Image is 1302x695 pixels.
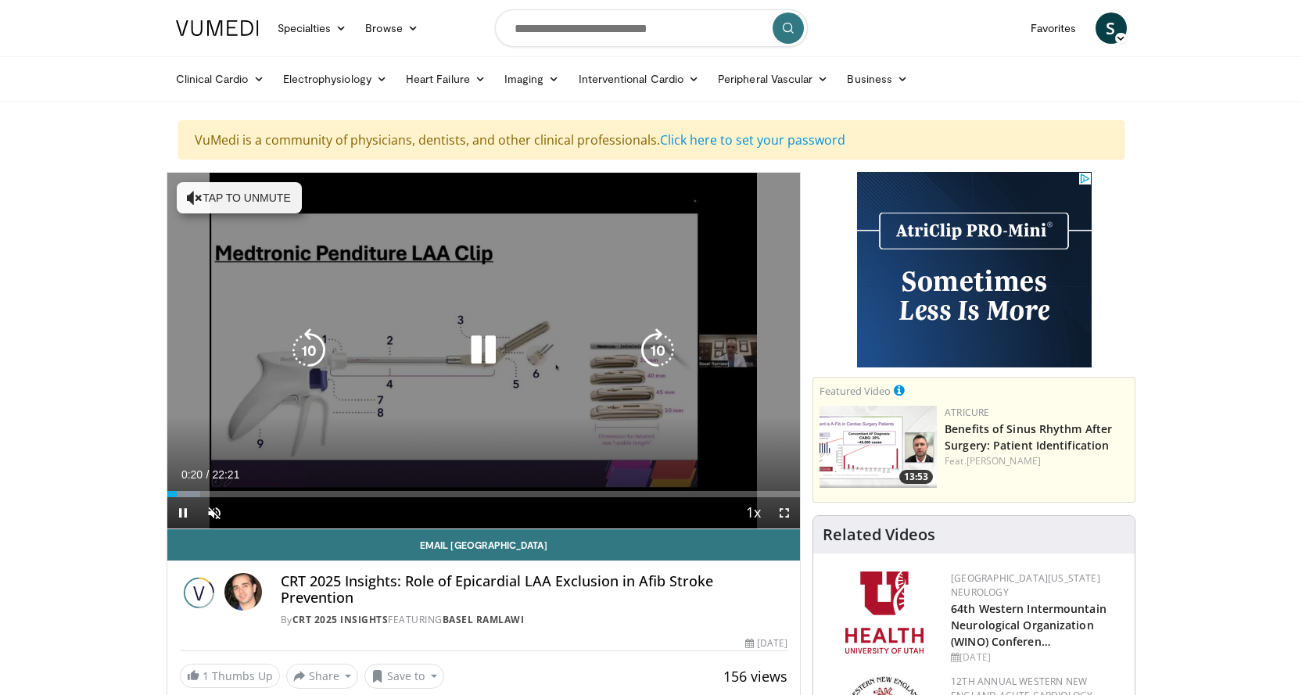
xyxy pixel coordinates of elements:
div: [DATE] [745,636,787,650]
a: AtriCure [945,406,989,419]
a: 13:53 [820,406,937,488]
a: [GEOGRAPHIC_DATA][US_STATE] Neurology [951,571,1100,599]
button: Playback Rate [737,497,769,528]
h4: Related Videos [823,525,935,544]
div: VuMedi is a community of physicians, dentists, and other clinical professionals. [178,120,1124,159]
a: Favorites [1021,13,1086,44]
a: 64th Western Intermountain Neurological Organization (WINO) Conferen… [951,601,1107,649]
a: Interventional Cardio [569,63,709,95]
span: 22:21 [212,468,239,481]
div: Feat. [945,454,1128,468]
div: [DATE] [951,650,1122,665]
span: / [206,468,210,481]
img: 982c273f-2ee1-4c72-ac31-fa6e97b745f7.png.150x105_q85_crop-smart_upscale.png [820,406,937,488]
a: Benefits of Sinus Rhythm After Surgery: Patient Identification [945,421,1112,453]
span: 0:20 [181,468,203,481]
span: 1 [203,668,209,683]
iframe: Advertisement [857,172,1092,367]
button: Share [286,664,359,689]
button: Tap to unmute [177,182,302,213]
button: Save to [364,664,444,689]
input: Search topics, interventions [495,9,808,47]
a: Basel Ramlawi [443,613,525,626]
a: [PERSON_NAME] [967,454,1041,468]
a: Browse [356,13,428,44]
span: 156 views [723,667,787,686]
a: 1 Thumbs Up [180,664,280,688]
img: Avatar [224,573,262,611]
a: Click here to set your password [660,131,845,149]
a: Peripheral Vascular [708,63,838,95]
a: Clinical Cardio [167,63,274,95]
img: f6362829-b0a3-407d-a044-59546adfd345.png.150x105_q85_autocrop_double_scale_upscale_version-0.2.png [845,571,924,654]
div: Progress Bar [167,491,801,497]
img: CRT 2025 Insights [180,573,218,611]
a: Electrophysiology [274,63,396,95]
a: Business [838,63,917,95]
button: Fullscreen [769,497,800,528]
h4: CRT 2025 Insights: Role of Epicardial LAA Exclusion in Afib Stroke Prevention [281,573,787,607]
a: S [1096,13,1127,44]
a: Imaging [495,63,569,95]
small: Featured Video [820,384,891,398]
video-js: Video Player [167,173,801,529]
button: Unmute [199,497,230,528]
button: Pause [167,497,199,528]
a: CRT 2025 Insights [292,613,389,626]
span: 13:53 [899,470,933,484]
a: Heart Failure [396,63,495,95]
a: Email [GEOGRAPHIC_DATA] [167,529,801,561]
a: Specialties [268,13,357,44]
div: By FEATURING [281,613,787,627]
img: VuMedi Logo [176,20,259,36]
